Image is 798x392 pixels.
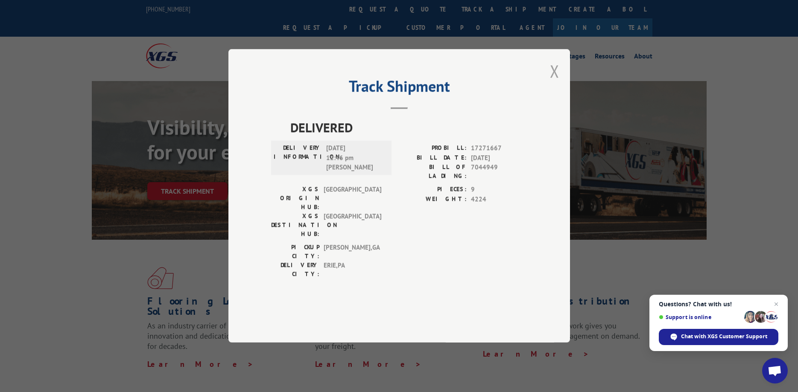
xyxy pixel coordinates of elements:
[399,163,467,181] label: BILL OF LADING:
[681,333,767,340] span: Chat with XGS Customer Support
[271,243,319,261] label: PICKUP CITY:
[399,144,467,154] label: PROBILL:
[271,261,319,279] label: DELIVERY CITY:
[399,153,467,163] label: BILL DATE:
[471,195,527,204] span: 4224
[271,80,527,96] h2: Track Shipment
[324,212,381,239] span: [GEOGRAPHIC_DATA]
[326,144,384,173] span: [DATE] 12:46 pm [PERSON_NAME]
[324,243,381,261] span: [PERSON_NAME] , GA
[659,329,778,345] div: Chat with XGS Customer Support
[324,261,381,279] span: ERIE , PA
[290,118,527,137] span: DELIVERED
[471,144,527,154] span: 17271667
[762,358,788,383] div: Open chat
[771,299,781,309] span: Close chat
[471,153,527,163] span: [DATE]
[659,314,741,320] span: Support is online
[471,185,527,195] span: 9
[471,163,527,181] span: 7044949
[324,185,381,212] span: [GEOGRAPHIC_DATA]
[399,195,467,204] label: WEIGHT:
[399,185,467,195] label: PIECES:
[271,212,319,239] label: XGS DESTINATION HUB:
[659,301,778,308] span: Questions? Chat with us!
[550,60,559,82] button: Close modal
[274,144,322,173] label: DELIVERY INFORMATION:
[271,185,319,212] label: XGS ORIGIN HUB:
